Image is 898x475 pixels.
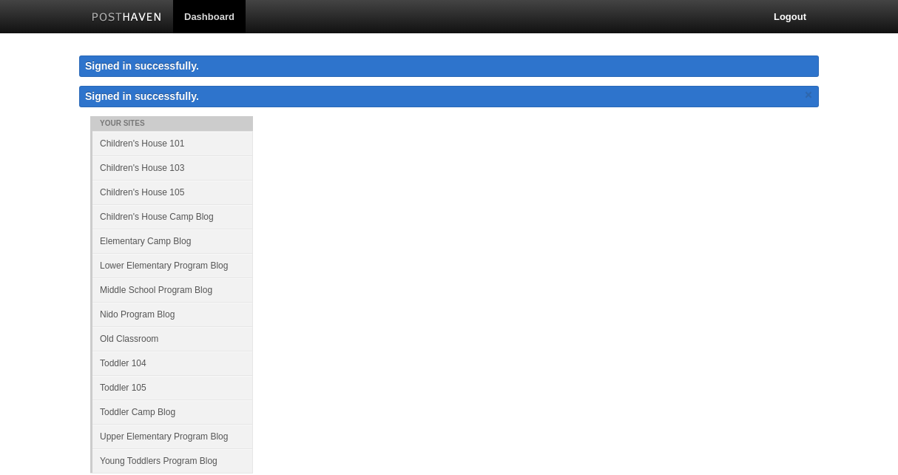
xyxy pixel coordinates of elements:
a: Elementary Camp Blog [92,229,253,253]
a: Middle School Program Blog [92,277,253,302]
a: Toddler 105 [92,375,253,400]
a: × [802,86,815,104]
a: Upper Elementary Program Blog [92,424,253,448]
a: Children's House 103 [92,155,253,180]
a: Toddler Camp Blog [92,400,253,424]
img: Posthaven-bar [92,13,162,24]
div: Signed in successfully. [79,55,819,77]
a: Children's House 101 [92,131,253,155]
a: Nido Program Blog [92,302,253,326]
li: Your Sites [90,116,253,131]
a: Toddler 104 [92,351,253,375]
a: Children's House 105 [92,180,253,204]
a: Young Toddlers Program Blog [92,448,253,473]
span: Signed in successfully. [85,90,199,102]
a: Children's House Camp Blog [92,204,253,229]
a: Old Classroom [92,326,253,351]
a: Lower Elementary Program Blog [92,253,253,277]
